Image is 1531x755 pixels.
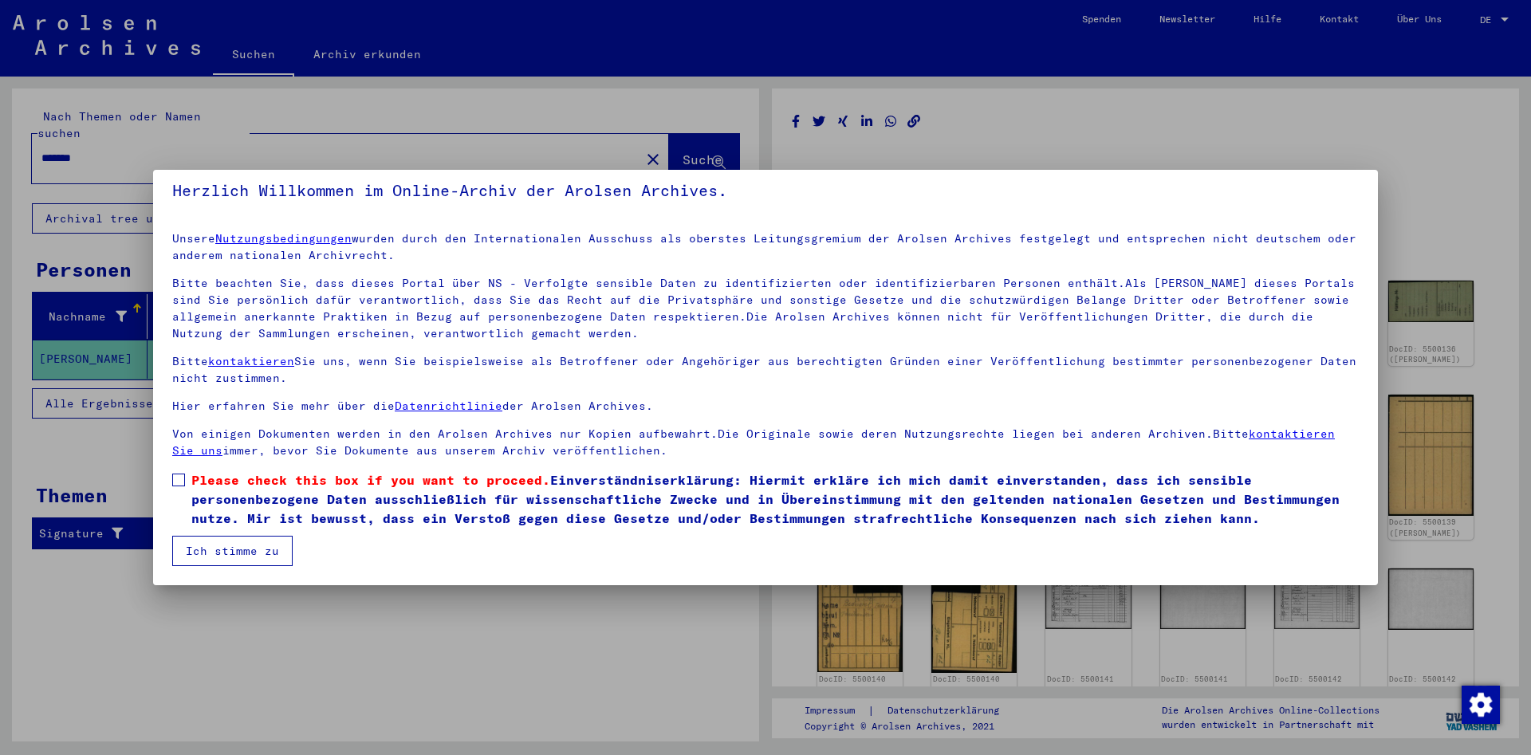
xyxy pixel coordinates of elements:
p: Von einigen Dokumenten werden in den Arolsen Archives nur Kopien aufbewahrt.Die Originale sowie d... [172,426,1359,459]
img: Zustimmung ändern [1462,686,1500,724]
button: Ich stimme zu [172,536,293,566]
p: Hier erfahren Sie mehr über die der Arolsen Archives. [172,398,1359,415]
p: Bitte beachten Sie, dass dieses Portal über NS - Verfolgte sensible Daten zu identifizierten oder... [172,275,1359,342]
a: kontaktieren [208,354,294,368]
h5: Herzlich Willkommen im Online-Archiv der Arolsen Archives. [172,178,1359,203]
p: Unsere wurden durch den Internationalen Ausschuss als oberstes Leitungsgremium der Arolsen Archiv... [172,230,1359,264]
span: Please check this box if you want to proceed. [191,472,550,488]
div: Zustimmung ändern [1461,685,1499,723]
p: Bitte Sie uns, wenn Sie beispielsweise als Betroffener oder Angehöriger aus berechtigten Gründen ... [172,353,1359,387]
a: Nutzungsbedingungen [215,231,352,246]
a: Datenrichtlinie [395,399,502,413]
span: Einverständniserklärung: Hiermit erkläre ich mich damit einverstanden, dass ich sensible personen... [191,470,1359,528]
